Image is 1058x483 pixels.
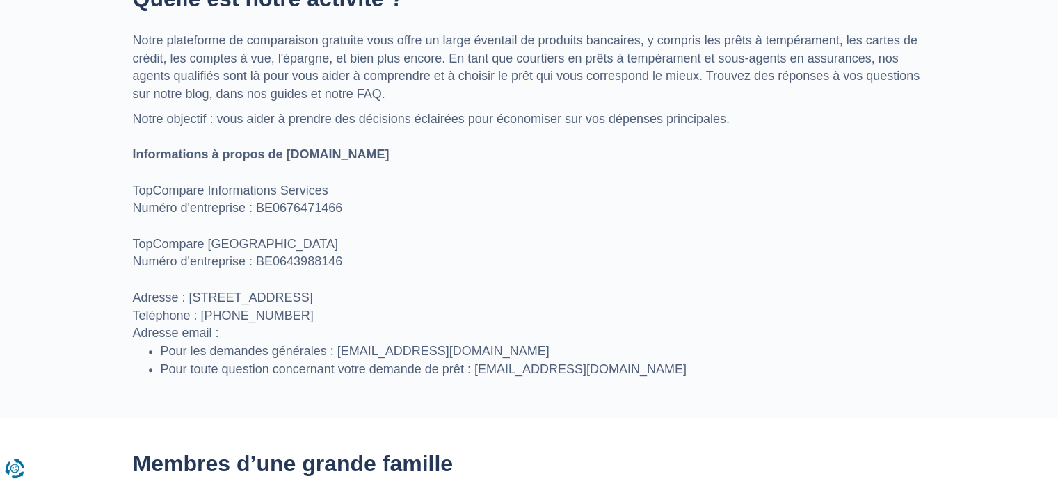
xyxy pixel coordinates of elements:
strong: Informations à propos de [DOMAIN_NAME] [133,147,390,161]
li: Pour toute question concernant votre demande de prêt : [EMAIL_ADDRESS][DOMAIN_NAME] [161,361,926,379]
h2: Membres d’une grande famille [133,452,926,476]
p: Notre plateforme de comparaison gratuite vous offre un large éventail de produits bancaires, y co... [133,32,926,104]
p: Notre objectif : vous aider à prendre des décisions éclairées pour économiser sur vos dépenses pr... [133,110,926,343]
li: Pour les demandes générales : [EMAIL_ADDRESS][DOMAIN_NAME] [161,343,926,361]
